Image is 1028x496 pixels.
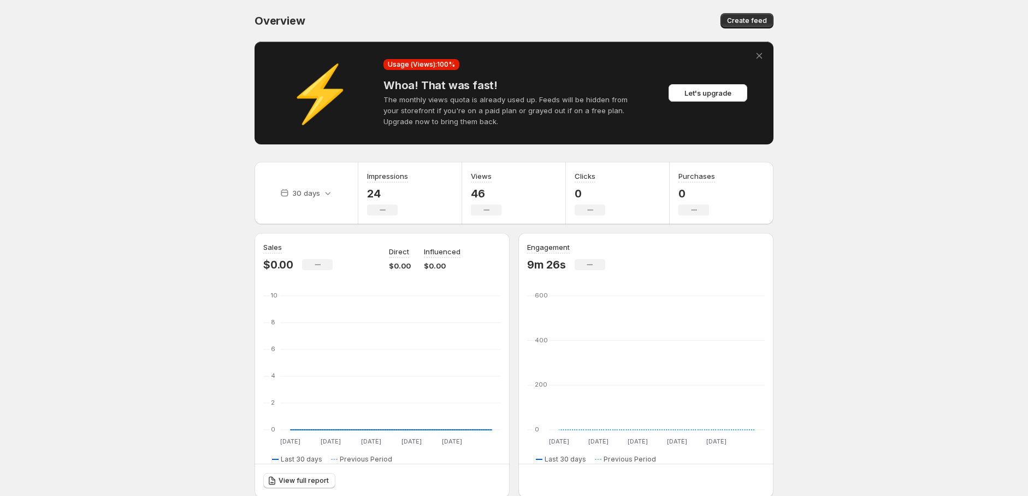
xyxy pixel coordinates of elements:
[684,87,731,98] span: Let's upgrade
[588,437,608,445] text: [DATE]
[263,242,282,253] h3: Sales
[367,171,408,182] h3: Impressions
[471,187,501,200] p: 46
[271,291,277,299] text: 10
[535,291,548,299] text: 600
[442,437,462,445] text: [DATE]
[321,437,341,445] text: [DATE]
[271,425,275,433] text: 0
[361,437,381,445] text: [DATE]
[424,260,460,271] p: $0.00
[535,381,547,388] text: 200
[255,14,305,27] span: Overview
[265,87,375,98] div: ⚡
[389,246,409,257] p: Direct
[263,258,293,271] p: $0.00
[575,187,605,200] p: 0
[678,171,715,182] h3: Purchases
[424,246,460,257] p: Influenced
[575,171,595,182] h3: Clicks
[727,16,767,25] span: Create feed
[383,79,645,92] h4: Whoa! That was fast!
[340,455,392,464] span: Previous Period
[281,455,322,464] span: Last 30 days
[678,187,715,200] p: 0
[535,336,548,344] text: 400
[271,345,275,353] text: 6
[471,171,492,182] h3: Views
[720,13,773,28] button: Create feed
[628,437,648,445] text: [DATE]
[545,455,586,464] span: Last 30 days
[549,437,569,445] text: [DATE]
[527,242,570,253] h3: Engagement
[401,437,422,445] text: [DATE]
[383,94,645,127] p: The monthly views quota is already used up. Feeds will be hidden from your storefront if you're o...
[279,476,329,485] span: View full report
[527,258,566,271] p: 9m 26s
[535,425,539,433] text: 0
[389,260,411,271] p: $0.00
[604,455,656,464] span: Previous Period
[271,318,275,326] text: 8
[271,399,275,406] text: 2
[280,437,300,445] text: [DATE]
[706,437,726,445] text: [DATE]
[667,437,687,445] text: [DATE]
[669,84,747,102] button: Let's upgrade
[271,372,275,380] text: 4
[383,59,459,70] div: Usage (Views): 100 %
[367,187,408,200] p: 24
[263,473,335,488] a: View full report
[292,188,320,199] p: 30 days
